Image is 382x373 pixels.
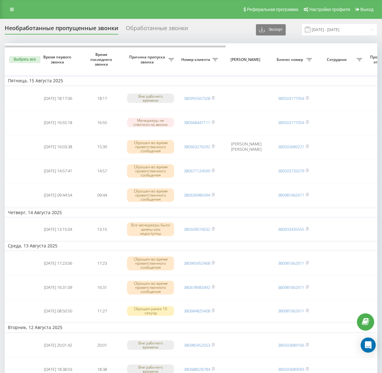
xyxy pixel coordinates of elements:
[80,300,124,322] td: 11:27
[80,111,124,134] td: 16:55
[309,7,350,12] span: Настройки профиля
[127,118,174,127] div: Менеджеры не ответили на звонок
[278,284,304,290] a: 380981662611
[127,140,174,154] div: Сброшен во время приветственного сообщения
[127,94,174,103] div: Вне рабочего времени
[184,284,210,290] a: 380678983492
[361,338,376,353] div: Open Intercom Messenger
[278,144,304,149] a: 380503689221
[274,57,306,62] span: Бизнес номер
[36,184,80,207] td: [DATE] 09:44:54
[36,300,80,322] td: [DATE] 08:50:50
[36,159,80,182] td: [DATE] 14:57:41
[127,188,174,202] div: Сброшен во время приветственного сообщения
[278,95,304,101] a: 380503177054
[127,340,174,350] div: Вне рабочего времени
[127,306,174,316] div: Сброшен ранее 10 секунд
[36,135,80,158] td: [DATE] 16:03:38
[80,334,124,357] td: 20:01
[184,308,210,314] a: 380684825408
[127,164,174,178] div: Сброшен во время приветственного сообщения
[278,120,304,125] a: 380503177054
[278,226,304,232] a: 380933435555
[41,55,75,64] span: Время первого звонка
[36,111,80,134] td: [DATE] 16:55:18
[127,55,168,64] span: Причина пропуска звонка
[80,87,124,110] td: 18:17
[80,135,124,158] td: 15:39
[9,56,40,63] button: Выбрать все
[5,25,118,35] div: Необработанные пропущенные звонки
[127,257,174,270] div: Сброшен во время приветственного сообщения
[221,135,271,158] td: [PERSON_NAME] [PERSON_NAME]
[318,57,357,62] span: Сотрудник
[126,25,188,35] div: Обработанные звонки
[360,7,374,12] span: Выход
[184,120,210,125] a: 380668447111
[36,334,80,357] td: [DATE] 20:01:42
[184,226,210,232] a: 380509074032
[278,342,304,348] a: 380503689166
[184,260,210,266] a: 380965952468
[36,87,80,110] td: [DATE] 18:17:06
[127,222,174,236] div: Все менеджеры были заняты или недоступны
[36,252,80,275] td: [DATE] 17:23:06
[127,281,174,295] div: Сброшен во время приветственного сообщения
[180,57,212,62] span: Номер клиента
[36,219,80,240] td: [DATE] 13:15:04
[278,260,304,266] a: 380981662611
[278,192,304,198] a: 380981662611
[247,7,298,12] span: Реферальная программа
[226,57,266,62] span: [PERSON_NAME]
[184,366,210,372] a: 380688028784
[184,144,210,149] a: 380663276292
[80,184,124,207] td: 09:44
[184,95,210,101] a: 380955567328
[184,168,210,174] a: 380671124599
[278,366,304,372] a: 380503689093
[80,219,124,240] td: 13:15
[278,168,304,174] a: 380503735079
[278,308,304,314] a: 380981662611
[256,24,286,35] button: Экспорт
[36,276,80,299] td: [DATE] 16:31:09
[85,52,119,67] span: Время последнего звонка
[80,276,124,299] td: 16:31
[184,192,210,198] a: 380636986394
[80,252,124,275] td: 17:23
[184,342,210,348] a: 380985452053
[80,159,124,182] td: 14:57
